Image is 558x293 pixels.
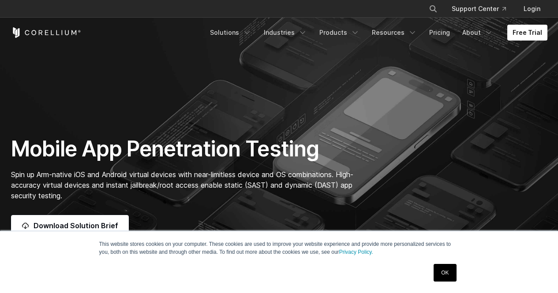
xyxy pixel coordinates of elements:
[339,249,373,255] a: Privacy Policy.
[205,25,257,41] a: Solutions
[367,25,422,41] a: Resources
[314,25,365,41] a: Products
[11,215,129,236] a: Download Solution Brief
[205,25,547,41] div: Navigation Menu
[507,25,547,41] a: Free Trial
[34,220,118,231] span: Download Solution Brief
[434,264,456,282] a: OK
[457,25,498,41] a: About
[11,27,81,38] a: Corellium Home
[258,25,312,41] a: Industries
[418,1,547,17] div: Navigation Menu
[425,1,441,17] button: Search
[517,1,547,17] a: Login
[11,136,363,162] h1: Mobile App Penetration Testing
[445,1,513,17] a: Support Center
[11,170,353,200] span: Spin up Arm-native iOS and Android virtual devices with near-limitless device and OS combinations...
[424,25,455,41] a: Pricing
[99,240,459,256] p: This website stores cookies on your computer. These cookies are used to improve your website expe...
